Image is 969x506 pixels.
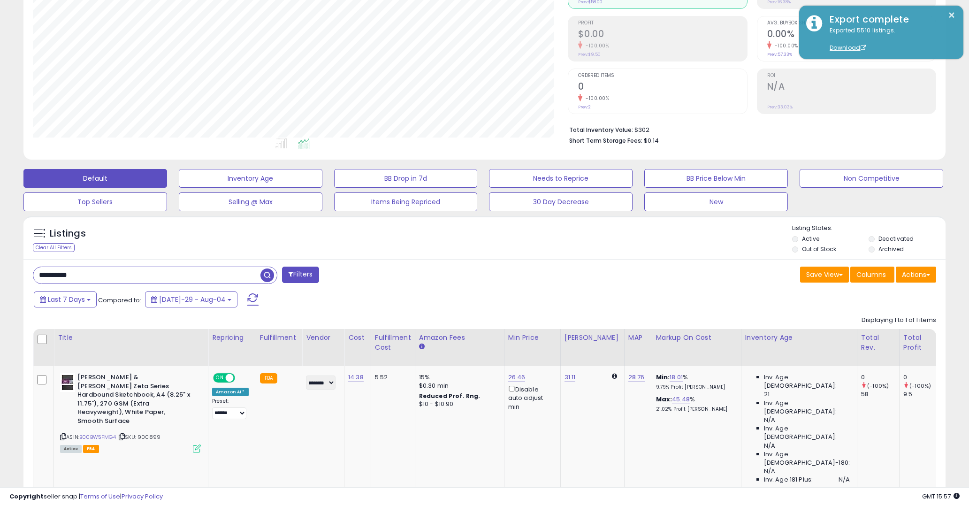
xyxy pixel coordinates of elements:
[850,267,894,283] button: Columns
[861,373,899,382] div: 0
[802,245,836,253] label: Out of Stock
[419,373,497,382] div: 15%
[764,399,850,416] span: Inv. Age [DEMOGRAPHIC_DATA]:
[764,424,850,441] span: Inv. Age [DEMOGRAPHIC_DATA]:
[77,373,191,428] b: [PERSON_NAME] & [PERSON_NAME] Zeta Series Hardbound Sketchbook, A4 (8.25" x 11.75"), 270 GSM (Ext...
[419,392,481,400] b: Reduced Prof. Rng.
[375,373,408,382] div: 5.52
[764,373,850,390] span: Inv. Age [DEMOGRAPHIC_DATA]:
[767,73,936,78] span: ROI
[652,329,741,366] th: The percentage added to the cost of goods (COGS) that forms the calculator for Min & Max prices.
[823,26,956,53] div: Exported 5510 listings.
[569,126,633,134] b: Total Inventory Value:
[33,243,75,252] div: Clear All Filters
[348,373,364,382] a: 14.38
[489,169,633,188] button: Needs to Reprice
[334,169,478,188] button: BB Drop in 7d
[375,333,411,353] div: Fulfillment Cost
[565,373,576,382] a: 31.11
[878,245,904,253] label: Archived
[578,73,747,78] span: Ordered Items
[878,235,914,243] label: Deactivated
[419,382,497,390] div: $0.30 min
[764,475,813,484] span: Inv. Age 181 Plus:
[628,333,648,343] div: MAP
[656,384,734,391] p: 9.79% Profit [PERSON_NAME]
[508,384,553,411] div: Disable auto adjust min
[896,267,936,283] button: Actions
[764,467,775,475] span: N/A
[578,21,747,26] span: Profit
[214,374,226,382] span: ON
[644,169,788,188] button: BB Price Below Min
[60,373,201,452] div: ASIN:
[903,373,941,382] div: 0
[23,192,167,211] button: Top Sellers
[856,270,886,279] span: Columns
[212,388,249,396] div: Amazon AI *
[306,333,340,343] div: Vendor
[159,295,226,304] span: [DATE]-29 - Aug-04
[948,9,955,21] button: ×
[569,137,642,145] b: Short Term Storage Fees:
[212,333,252,343] div: Repricing
[179,192,322,211] button: Selling @ Max
[644,192,788,211] button: New
[656,333,737,343] div: Markup on Cost
[419,343,425,351] small: Amazon Fees.
[656,373,670,382] b: Min:
[9,492,163,501] div: seller snap | |
[582,95,609,102] small: -100.00%
[60,445,82,453] span: All listings currently available for purchase on Amazon
[764,442,775,450] span: N/A
[582,42,609,49] small: -100.00%
[764,450,850,467] span: Inv. Age [DEMOGRAPHIC_DATA]-180:
[80,492,120,501] a: Terms of Use
[145,291,237,307] button: [DATE]-29 - Aug-04
[348,333,367,343] div: Cost
[234,374,249,382] span: OFF
[334,192,478,211] button: Items Being Repriced
[764,390,770,399] span: 21
[9,492,44,501] strong: Copyright
[578,29,747,41] h2: $0.00
[670,373,683,382] a: 18.01
[656,373,734,391] div: %
[644,136,659,145] span: $0.14
[58,333,204,343] div: Title
[565,333,620,343] div: [PERSON_NAME]
[578,81,747,94] h2: 0
[212,398,249,419] div: Preset:
[839,475,850,484] span: N/A
[862,316,936,325] div: Displaying 1 to 1 of 1 items
[656,395,734,413] div: %
[830,44,866,52] a: Download
[23,169,167,188] button: Default
[60,373,75,392] img: 51xKLfx9R1L._SL40_.jpg
[903,333,938,353] div: Total Profit
[508,333,557,343] div: Min Price
[419,333,500,343] div: Amazon Fees
[922,492,960,501] span: 2025-08-12 15:57 GMT
[867,382,889,390] small: (-100%)
[802,235,819,243] label: Active
[98,296,141,305] span: Compared to:
[800,267,849,283] button: Save View
[419,400,497,408] div: $10 - $10.90
[489,192,633,211] button: 30 Day Decrease
[656,406,734,413] p: 21.02% Profit [PERSON_NAME]
[672,395,690,404] a: 45.48
[771,42,798,49] small: -100.00%
[745,333,853,343] div: Inventory Age
[48,295,85,304] span: Last 7 Days
[823,13,956,26] div: Export complete
[767,21,936,26] span: Avg. Buybox Share
[79,433,116,441] a: B00BW5FMG4
[117,433,160,441] span: | SKU: 900899
[569,123,929,135] li: $302
[508,373,526,382] a: 26.46
[800,169,943,188] button: Non Competitive
[767,29,936,41] h2: 0.00%
[767,52,792,57] small: Prev: 57.33%
[83,445,99,453] span: FBA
